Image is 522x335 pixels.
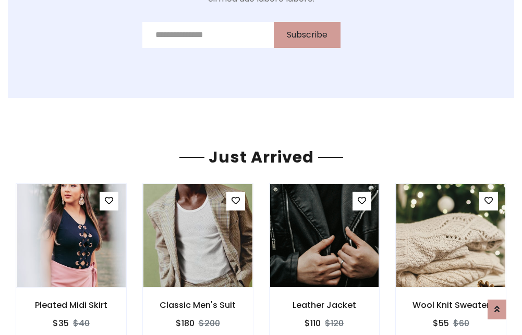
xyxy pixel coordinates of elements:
h6: $180 [176,318,195,328]
h6: $110 [305,318,321,328]
del: $120 [325,317,344,329]
h6: Classic Men's Suit [143,300,253,310]
del: $60 [453,317,469,329]
del: $40 [73,317,90,329]
h6: Wool Knit Sweater [396,300,506,310]
h6: $55 [433,318,449,328]
span: Just Arrived [204,146,318,168]
h6: Leather Jacket [270,300,380,310]
h6: $35 [53,318,69,328]
button: Subscribe [274,22,341,48]
h6: Pleated Midi Skirt [16,300,126,310]
del: $200 [199,317,220,329]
